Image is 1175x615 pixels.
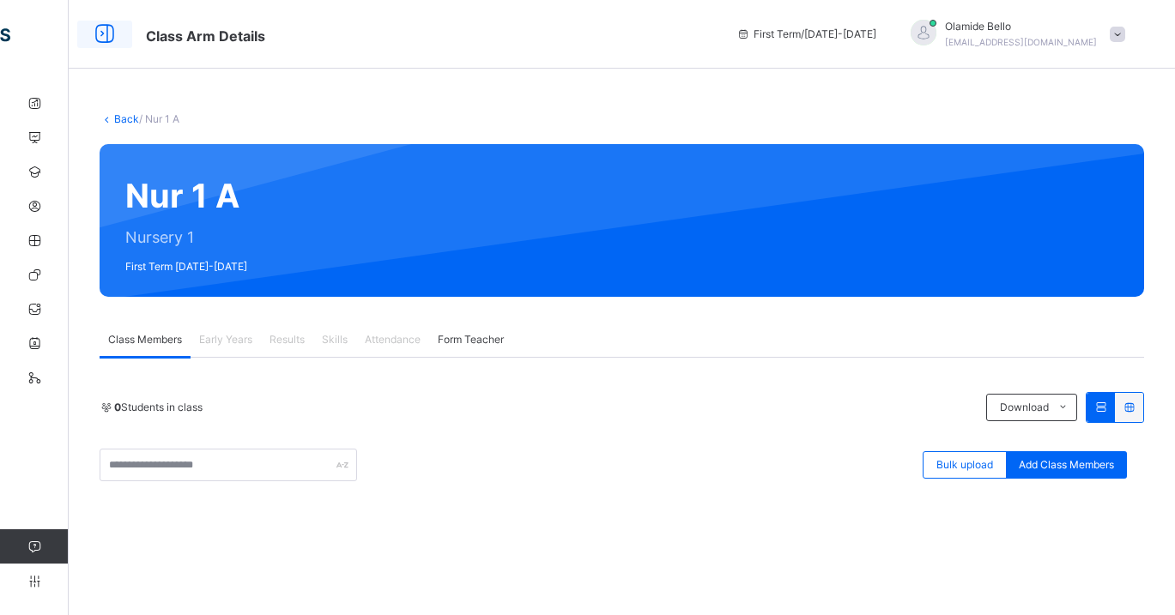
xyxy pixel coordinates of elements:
[114,112,139,125] a: Back
[146,27,265,45] span: Class Arm Details
[365,332,421,347] span: Attendance
[108,332,182,347] span: Class Members
[139,112,179,125] span: / Nur 1 A
[736,27,876,42] span: session/term information
[1000,400,1049,415] span: Download
[945,37,1097,47] span: [EMAIL_ADDRESS][DOMAIN_NAME]
[893,19,1134,50] div: OlamideBello
[114,401,121,413] b: 0
[270,332,305,347] span: Results
[114,400,203,415] span: Students in class
[199,332,252,347] span: Early Years
[438,332,504,347] span: Form Teacher
[945,19,1097,34] span: Olamide Bello
[322,332,348,347] span: Skills
[1019,457,1114,473] span: Add Class Members
[936,457,993,473] span: Bulk upload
